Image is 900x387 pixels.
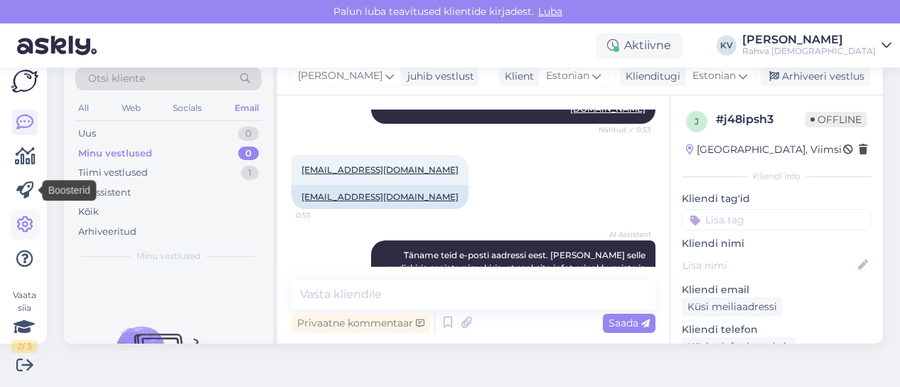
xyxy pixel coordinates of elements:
div: # j48ipsh3 [716,111,805,128]
div: Klient [499,69,534,84]
div: Rahva [DEMOGRAPHIC_DATA] [742,46,876,57]
div: Email [232,99,262,117]
span: j [695,116,699,127]
p: Kliendi email [682,282,872,297]
span: 0:53 [296,210,349,221]
span: Offline [805,112,867,127]
div: AI Assistent [78,186,131,200]
div: Arhiveeri vestlus [761,67,870,86]
div: Privaatne kommentaar [291,314,430,333]
span: Täname teid e-posti aadressi eest. [PERSON_NAME] selle uudiskirja saajate nimekirja, et saaksite ... [387,250,648,286]
span: Luba [534,5,567,18]
div: Vaata siia [11,289,37,353]
span: Saada [609,317,650,329]
span: Estonian [546,68,589,84]
div: Socials [170,99,205,117]
span: Minu vestlused [136,250,200,263]
a: [EMAIL_ADDRESS][DOMAIN_NAME] [301,164,459,175]
div: 0 [238,127,259,141]
div: Kõik [78,205,99,219]
img: Askly Logo [11,70,38,92]
div: All [75,99,92,117]
div: Tiimi vestlused [78,166,148,180]
span: AI Assistent [598,229,651,240]
div: Aktiivne [596,33,682,58]
div: juhib vestlust [402,69,474,84]
span: Estonian [692,68,736,84]
div: Kliendi info [682,170,872,183]
span: Otsi kliente [88,71,145,86]
div: Uus [78,127,96,141]
div: 0 [238,147,259,161]
div: Minu vestlused [78,147,152,161]
div: Küsi meiliaadressi [682,297,783,317]
div: Arhiveeritud [78,225,136,239]
p: Kliendi telefon [682,322,872,337]
div: [GEOGRAPHIC_DATA], Viimsi [686,142,842,157]
span: Nähtud ✓ 0:53 [598,124,651,135]
div: Küsi telefoninumbrit [682,337,796,356]
div: 1 [241,166,259,180]
div: Boosterid [43,180,96,201]
p: Kliendi nimi [682,236,872,251]
p: Kliendi tag'id [682,191,872,206]
input: Lisa tag [682,209,872,230]
div: Web [119,99,144,117]
div: 2 / 3 [11,340,37,353]
div: Klienditugi [620,69,680,84]
div: [PERSON_NAME] [742,34,876,46]
input: Lisa nimi [682,258,855,273]
a: [PERSON_NAME]Rahva [DEMOGRAPHIC_DATA] [742,34,891,57]
span: [PERSON_NAME] [298,68,382,84]
div: KV [717,36,736,55]
a: [EMAIL_ADDRESS][DOMAIN_NAME] [301,191,459,202]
